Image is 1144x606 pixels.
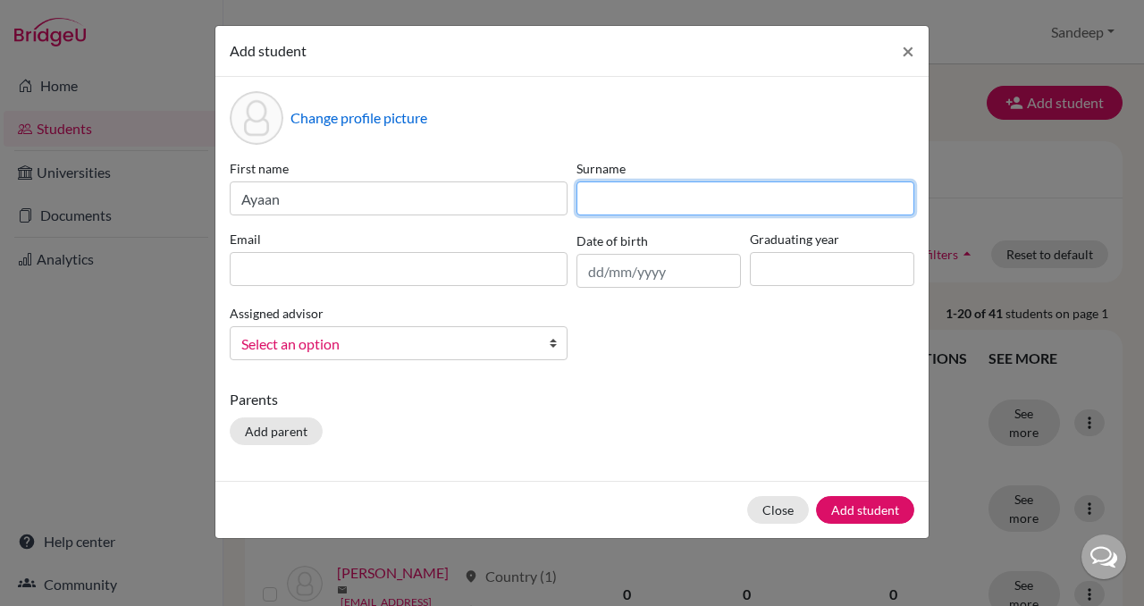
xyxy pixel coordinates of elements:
[230,230,568,248] label: Email
[41,13,78,29] span: Help
[887,26,929,76] button: Close
[576,254,741,288] input: dd/mm/yyyy
[750,230,914,248] label: Graduating year
[902,38,914,63] span: ×
[230,389,914,410] p: Parents
[241,332,533,356] span: Select an option
[230,159,568,178] label: First name
[747,496,809,524] button: Close
[576,159,914,178] label: Surname
[816,496,914,524] button: Add student
[230,417,323,445] button: Add parent
[230,42,307,59] span: Add student
[230,91,283,145] div: Profile picture
[576,231,648,250] label: Date of birth
[230,304,324,323] label: Assigned advisor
